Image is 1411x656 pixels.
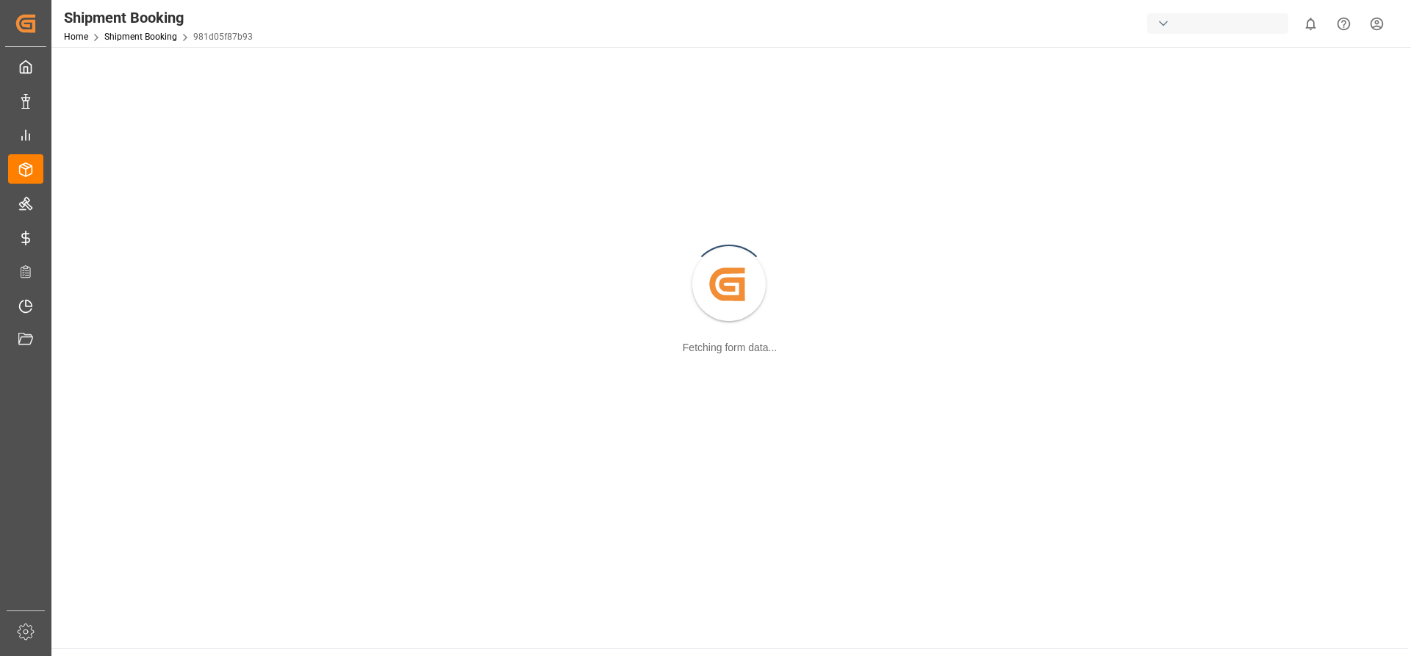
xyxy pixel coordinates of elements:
[64,32,88,42] a: Home
[1327,7,1360,40] button: Help Center
[64,7,253,29] div: Shipment Booking
[104,32,177,42] a: Shipment Booking
[1294,7,1327,40] button: show 0 new notifications
[683,340,777,356] div: Fetching form data...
